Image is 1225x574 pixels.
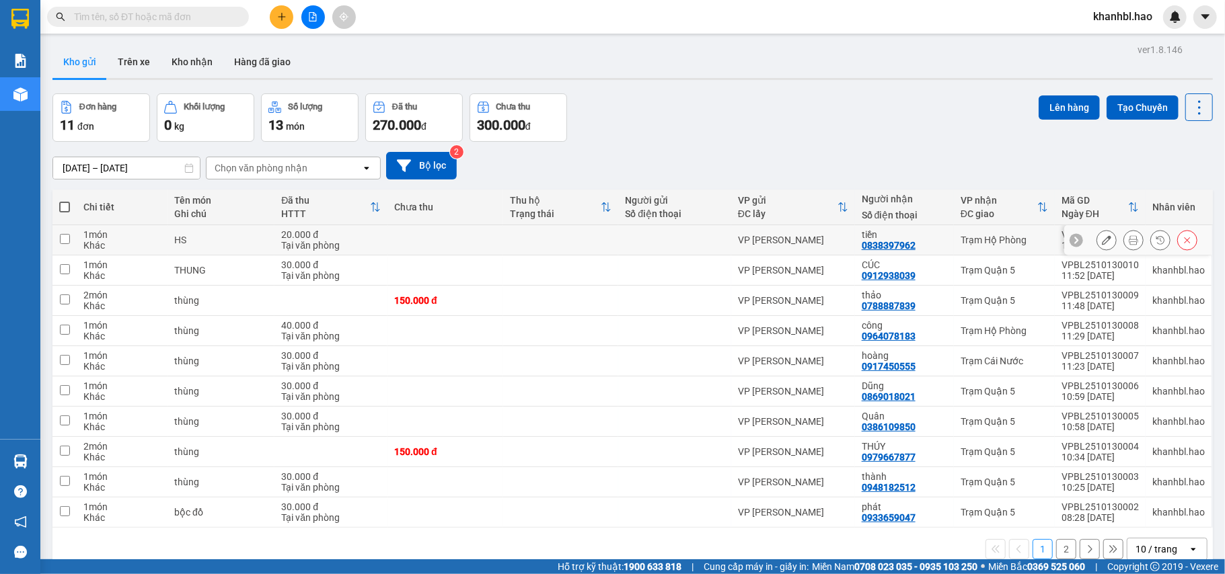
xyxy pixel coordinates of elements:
button: Kho nhận [161,46,223,78]
div: VPBL2510130004 [1062,441,1139,452]
div: thành [862,471,947,482]
span: đ [421,121,426,132]
div: HTTT [281,208,370,219]
div: VP [PERSON_NAME] [738,235,848,245]
li: 26 Phó Cơ Điều, Phường 12 [126,33,562,50]
div: VPBL2510130003 [1062,471,1139,482]
div: 30.000 đ [281,501,381,512]
div: Ghi chú [174,208,268,219]
div: Trạm Cái Nước [961,356,1048,366]
span: notification [14,516,27,528]
div: thùng [174,356,268,366]
div: ĐC giao [961,208,1037,219]
div: Số lượng [288,102,322,112]
li: Hotline: 02839552959 [126,50,562,67]
div: Ngày ĐH [1062,208,1128,219]
span: question-circle [14,485,27,498]
div: Trạm Quận 5 [961,295,1048,306]
div: Khác [83,391,161,402]
button: Chưa thu300.000đ [470,93,567,142]
div: 1 món [83,350,161,361]
div: Dũng [862,380,947,391]
div: 30.000 đ [281,350,381,361]
div: Chi tiết [83,202,161,212]
div: 30.000 đ [281,411,381,421]
button: aim [332,5,356,29]
div: 1 món [83,501,161,512]
div: ver 1.8.146 [1138,42,1183,57]
input: Select a date range. [53,157,200,179]
div: thùng [174,325,268,336]
div: 10 / trang [1136,542,1177,556]
div: 10:59 [DATE] [1062,391,1139,402]
button: 2 [1056,539,1076,559]
div: khanhbl.hao [1152,416,1205,427]
div: 150.000 đ [394,446,496,457]
div: 08:28 [DATE] [1062,512,1139,523]
div: hoàng [862,350,947,361]
span: Hỗ trợ kỹ thuật: [558,559,681,574]
div: Trạm Hộ Phòng [961,235,1048,245]
span: copyright [1150,562,1160,571]
div: 2 món [83,441,161,452]
svg: open [1188,544,1199,555]
div: Tại văn phòng [281,270,381,281]
div: khanhbl.hao [1152,265,1205,276]
img: logo.jpg [17,17,84,84]
div: Khác [83,240,161,251]
div: 40.000 đ [281,320,381,331]
button: Đã thu270.000đ [365,93,463,142]
span: 270.000 [373,117,421,133]
span: caret-down [1199,11,1212,23]
div: 10:58 [DATE] [1062,421,1139,432]
div: 10:25 [DATE] [1062,482,1139,493]
div: 1 món [83,380,161,391]
div: VP nhận [961,195,1037,206]
div: Trạm Quận 5 [961,446,1048,457]
div: VPBL2510130005 [1062,411,1139,421]
button: Đơn hàng11đơn [52,93,150,142]
span: đ [525,121,531,132]
button: Lên hàng [1039,95,1100,120]
div: khanhbl.hao [1152,386,1205,397]
div: 1 món [83,320,161,331]
span: | [1095,559,1097,574]
div: 0933659047 [862,512,916,523]
b: GỬI : VP [PERSON_NAME] [17,97,235,120]
div: CÚC [862,259,947,270]
div: Khác [83,361,161,372]
div: Khác [83,300,161,311]
span: search [56,12,65,22]
div: Khác [83,512,161,523]
div: Tại văn phòng [281,361,381,372]
button: Khối lượng0kg [157,93,254,142]
div: 2 món [83,290,161,300]
div: khanhbl.hao [1152,477,1205,487]
div: 0964078183 [862,331,916,341]
div: Trạm Quận 5 [961,386,1048,397]
div: 30.000 đ [281,259,381,270]
div: VPBL2510130006 [1062,380,1139,391]
div: thùng [174,295,268,306]
div: 11:23 [DATE] [1062,361,1139,372]
span: 11 [60,117,75,133]
div: 11:29 [DATE] [1062,331,1139,341]
div: VP [PERSON_NAME] [738,356,848,366]
div: Thu hộ [510,195,601,206]
span: Miền Nam [812,559,977,574]
div: VPBL2510130007 [1062,350,1139,361]
div: 1 món [83,411,161,421]
span: Cung cấp máy in - giấy in: [704,559,809,574]
div: Đã thu [281,195,370,206]
div: Khác [83,270,161,281]
div: Trạm Hộ Phòng [961,325,1048,336]
div: 0869018021 [862,391,916,402]
div: HS [174,235,268,245]
button: file-add [301,5,325,29]
div: Mã GD [1062,195,1128,206]
div: 0788887839 [862,300,916,311]
th: Toggle SortBy [954,190,1055,225]
button: 1 [1033,539,1053,559]
div: 30.000 đ [281,380,381,391]
div: khanhbl.hao [1152,356,1205,366]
